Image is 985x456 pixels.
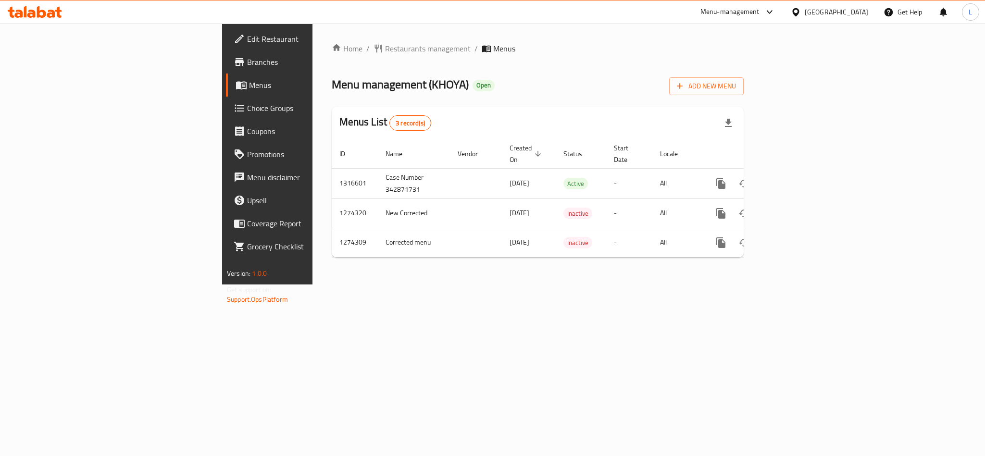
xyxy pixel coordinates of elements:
[332,139,810,258] table: enhanced table
[510,142,544,165] span: Created On
[614,142,641,165] span: Start Date
[247,33,379,45] span: Edit Restaurant
[226,166,387,189] a: Menu disclaimer
[247,56,379,68] span: Branches
[378,168,450,198] td: Case Number 342871731
[247,102,379,114] span: Choice Groups
[227,293,288,306] a: Support.OpsPlatform
[606,228,652,257] td: -
[677,80,736,92] span: Add New Menu
[226,235,387,258] a: Grocery Checklist
[710,172,733,195] button: more
[493,43,515,54] span: Menus
[252,267,267,280] span: 1.0.0
[510,207,529,219] span: [DATE]
[226,120,387,143] a: Coupons
[733,172,756,195] button: Change Status
[710,202,733,225] button: more
[710,231,733,254] button: more
[339,115,431,131] h2: Menus List
[226,189,387,212] a: Upsell
[390,119,431,128] span: 3 record(s)
[247,218,379,229] span: Coverage Report
[386,148,415,160] span: Name
[226,97,387,120] a: Choice Groups
[247,195,379,206] span: Upsell
[378,228,450,257] td: Corrected menu
[969,7,972,17] span: L
[473,80,495,91] div: Open
[339,148,358,160] span: ID
[227,283,271,296] span: Get support on:
[652,228,702,257] td: All
[563,208,592,219] span: Inactive
[378,198,450,228] td: New Corrected
[733,231,756,254] button: Change Status
[247,148,379,160] span: Promotions
[385,43,471,54] span: Restaurants management
[805,7,868,17] div: [GEOGRAPHIC_DATA]
[510,177,529,189] span: [DATE]
[510,236,529,248] span: [DATE]
[389,115,431,131] div: Total records count
[652,198,702,228] td: All
[652,168,702,198] td: All
[473,81,495,89] span: Open
[374,43,471,54] a: Restaurants management
[733,202,756,225] button: Change Status
[563,148,595,160] span: Status
[226,74,387,97] a: Menus
[458,148,490,160] span: Vendor
[474,43,478,54] li: /
[563,178,588,189] span: Active
[247,125,379,137] span: Coupons
[226,27,387,50] a: Edit Restaurant
[606,168,652,198] td: -
[669,77,744,95] button: Add New Menu
[606,198,652,228] td: -
[226,50,387,74] a: Branches
[660,148,690,160] span: Locale
[700,6,760,18] div: Menu-management
[247,241,379,252] span: Grocery Checklist
[717,111,740,135] div: Export file
[249,79,379,91] span: Menus
[563,237,592,248] span: Inactive
[227,267,250,280] span: Version:
[332,43,744,54] nav: breadcrumb
[247,172,379,183] span: Menu disclaimer
[226,212,387,235] a: Coverage Report
[702,139,810,169] th: Actions
[226,143,387,166] a: Promotions
[332,74,469,95] span: Menu management ( KHOYA )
